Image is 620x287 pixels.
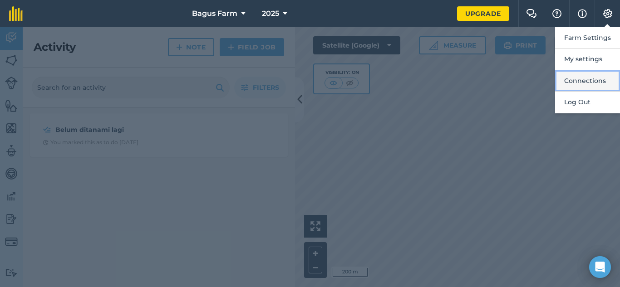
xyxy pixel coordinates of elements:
[9,6,23,21] img: fieldmargin Logo
[526,9,537,18] img: Two speech bubbles overlapping with the left bubble in the forefront
[555,70,620,92] button: Connections
[589,256,611,278] div: Open Intercom Messenger
[262,8,279,19] span: 2025
[602,9,613,18] img: A cog icon
[457,6,509,21] a: Upgrade
[555,92,620,113] button: Log Out
[555,27,620,49] button: Farm Settings
[551,9,562,18] img: A question mark icon
[555,49,620,70] button: My settings
[192,8,237,19] span: Bagus Farm
[578,8,587,19] img: svg+xml;base64,PHN2ZyB4bWxucz0iaHR0cDovL3d3dy53My5vcmcvMjAwMC9zdmciIHdpZHRoPSIxNyIgaGVpZ2h0PSIxNy...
